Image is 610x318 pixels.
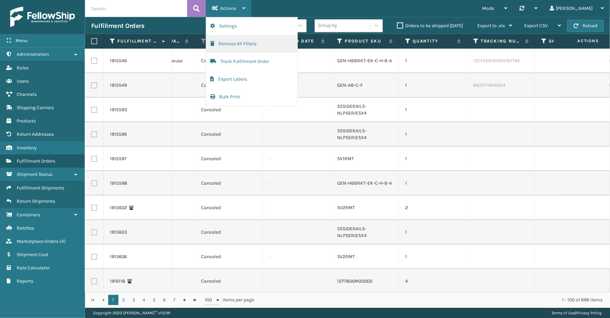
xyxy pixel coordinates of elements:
[10,7,75,27] img: logo
[110,229,127,236] a: 1915603
[110,82,127,89] a: 1915549
[195,147,263,171] td: Canceled
[149,295,159,305] a: 5
[180,295,190,305] a: Go to the next page
[399,269,467,294] td: 4
[524,23,548,29] span: Export CSV
[17,91,37,97] span: Channels
[473,58,520,64] a: 1ZEF42840393787194
[482,5,494,11] span: Mode
[337,58,392,64] a: GEN-HBBRKT-EK-C-H-B-A
[551,311,575,315] a: Terms of Use
[337,103,367,116] a: SSSIDERAILS-NLPSERIESX4
[17,158,55,164] span: Fulfillment Orders
[17,198,55,204] span: Return Shipments
[399,196,467,220] td: 2
[337,82,363,88] a: GEN-AB-C-F
[337,156,354,162] a: SV1RMT
[206,35,297,53] button: Remove All Filters
[17,65,29,71] span: Roles
[205,297,215,303] span: 100
[399,220,467,245] td: 1
[17,225,34,231] span: Batches
[110,155,127,162] a: 1915597
[117,38,159,44] label: Fulfillment Order Id
[206,53,297,70] button: Track Fulfillment Order
[17,252,48,257] span: Shipment Cost
[195,171,263,196] td: Canceled
[399,98,467,122] td: 1
[263,171,331,196] td: -
[399,147,467,171] td: 1
[263,122,331,147] td: -
[206,88,297,106] button: Bulk Print
[481,38,522,44] label: Tracking Number
[17,118,36,124] span: Products
[263,269,331,294] td: -
[264,297,603,303] div: 1 - 100 of 696 items
[263,220,331,245] td: -
[556,35,603,47] span: Actions
[195,122,263,147] td: Canceled
[397,23,463,29] label: Orders to be shipped [DATE]
[399,171,467,196] td: 1
[206,17,297,35] button: Settings
[195,245,263,269] td: Canceled
[551,308,602,318] div: |
[110,131,127,138] a: 1915596
[399,49,467,73] td: 1
[337,180,392,186] a: GEN-HBBRKT-EK-C-H-B-A
[169,295,180,305] a: 7
[17,185,64,191] span: Fulfillment Shipments
[337,128,367,140] a: SSSIDERAILS-NLPSERIESX4
[195,49,263,73] td: Canceled
[195,220,263,245] td: Canceled
[118,295,129,305] a: 2
[195,73,263,98] td: Canceled
[192,297,198,303] span: Go to the last page
[16,38,28,44] span: Menu
[399,245,467,269] td: 1
[17,51,49,57] span: Administration
[576,311,602,315] a: Privacy Policy
[549,38,590,44] label: Shipping Cost
[195,196,263,220] td: Canceled
[110,253,127,260] a: 1915606
[17,238,59,244] span: Marketplace Orders
[318,22,337,29] div: Group by
[17,78,29,84] span: Users
[195,98,263,122] td: Canceled
[337,278,373,284] a: 1277800M20005
[93,308,170,318] p: Copyright 2023 [PERSON_NAME]™ v 1.0.191
[110,204,127,211] a: 1915602
[182,297,187,303] span: Go to the next page
[110,278,125,285] a: 1916118
[195,269,263,294] td: Canceled
[17,212,40,218] span: Containers
[91,22,144,30] h3: Fulfillment Orders
[110,180,127,187] a: 1915598
[206,70,297,88] button: Export Labels
[60,238,66,244] span: ( 4 )
[139,295,149,305] a: 4
[263,147,331,171] td: -
[399,73,467,98] td: 1
[567,20,604,32] button: Reload
[263,196,331,220] td: -
[263,245,331,269] td: -
[263,98,331,122] td: -
[17,265,50,271] span: Rate Calculator
[220,5,236,11] span: Actions
[399,122,467,147] td: 1
[17,131,54,137] span: Return Addresses
[337,205,355,211] a: SV2RMT
[337,254,355,260] a: SV2RMT
[17,105,54,111] span: Shipping Carriers
[17,145,37,151] span: Inventory
[110,57,127,64] a: 1915546
[413,38,454,44] label: Quantity
[108,295,118,305] a: 1
[110,106,127,113] a: 1915593
[17,278,33,284] span: Reports
[473,82,506,88] a: 882471946804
